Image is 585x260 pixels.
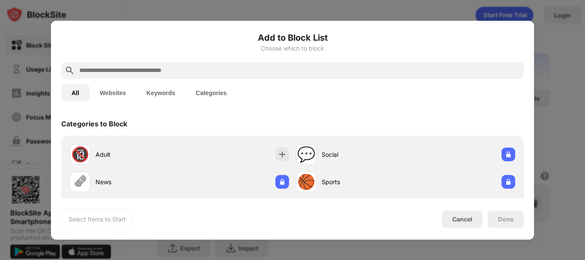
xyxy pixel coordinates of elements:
[498,215,513,222] div: Done
[185,84,237,101] button: Categories
[61,45,524,51] div: Choose which to block
[452,215,472,223] div: Cancel
[90,84,136,101] button: Websites
[96,150,179,159] div: Adult
[322,150,406,159] div: Social
[61,31,524,44] h6: Add to Block List
[322,177,406,186] div: Sports
[61,119,127,128] div: Categories to Block
[297,146,315,163] div: 💬
[136,84,185,101] button: Keywords
[73,173,87,191] div: 🗞
[69,215,126,223] div: Select Items to Start
[71,146,89,163] div: 🔞
[61,84,90,101] button: All
[96,177,179,186] div: News
[297,173,315,191] div: 🏀
[65,65,75,75] img: search.svg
